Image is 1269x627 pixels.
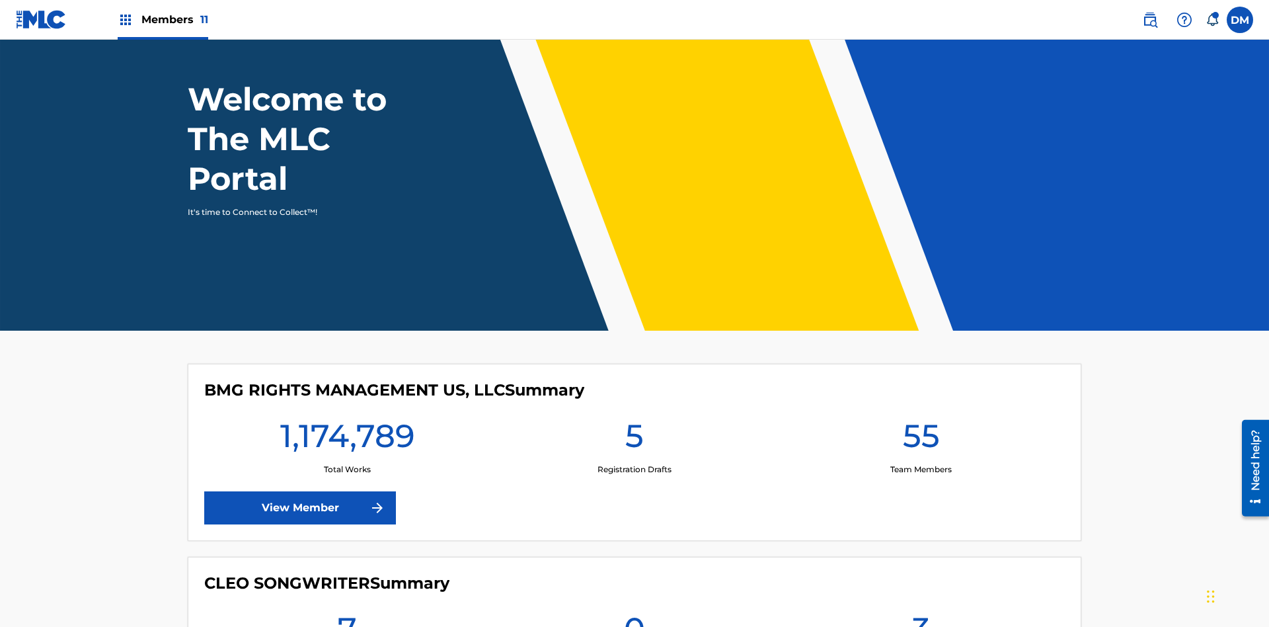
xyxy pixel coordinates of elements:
h1: 55 [903,416,940,464]
img: Top Rightsholders [118,12,134,28]
p: It's time to Connect to Collect™! [188,206,417,218]
h4: CLEO SONGWRITER [204,573,449,593]
h1: 1,174,789 [280,416,415,464]
p: Team Members [890,464,952,476]
span: Members [141,12,208,27]
img: help [1176,12,1192,28]
p: Registration Drafts [597,464,672,476]
div: User Menu [1227,7,1253,33]
div: Drag [1207,577,1215,616]
a: View Member [204,491,396,524]
div: Help [1171,7,1198,33]
h4: BMG RIGHTS MANAGEMENT US, LLC [204,380,584,400]
img: MLC Logo [16,10,67,29]
iframe: Resource Center [1232,415,1269,523]
div: Notifications [1206,13,1219,26]
span: 11 [200,13,208,26]
a: Public Search [1137,7,1163,33]
h1: Welcome to The MLC Portal [188,79,435,198]
img: search [1142,12,1158,28]
h1: 5 [625,416,644,464]
iframe: Chat Widget [1203,564,1269,627]
img: f7272a7cc735f4ea7f67.svg [369,500,385,516]
p: Total Works [324,464,371,476]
